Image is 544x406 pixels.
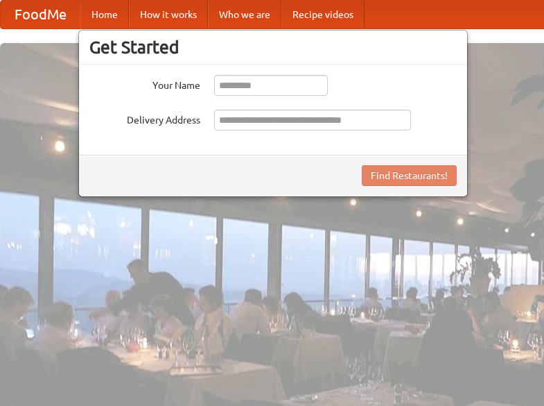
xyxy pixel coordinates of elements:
[1,1,80,28] a: FoodMe
[89,110,200,127] label: Delivery Address
[208,1,281,28] a: Who we are
[89,75,200,92] label: Your Name
[281,1,365,28] a: Recipe videos
[362,165,457,186] button: Find Restaurants!
[129,1,208,28] a: How it works
[89,37,457,58] h3: Get Started
[80,1,129,28] a: Home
